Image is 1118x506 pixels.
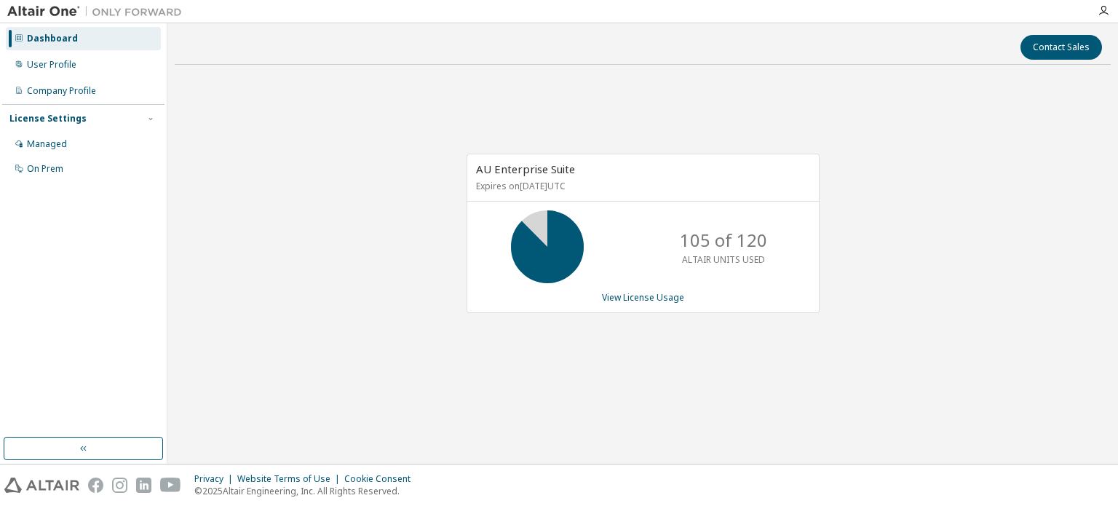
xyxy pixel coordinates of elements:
div: Managed [27,138,67,150]
img: linkedin.svg [136,478,151,493]
div: On Prem [27,163,63,175]
img: altair_logo.svg [4,478,79,493]
p: ALTAIR UNITS USED [682,253,765,266]
div: User Profile [27,59,76,71]
img: facebook.svg [88,478,103,493]
div: Company Profile [27,85,96,97]
img: youtube.svg [160,478,181,493]
p: 105 of 120 [680,228,767,253]
p: © 2025 Altair Engineering, Inc. All Rights Reserved. [194,485,419,497]
img: Altair One [7,4,189,19]
img: instagram.svg [112,478,127,493]
div: Dashboard [27,33,78,44]
div: Cookie Consent [344,473,419,485]
span: AU Enterprise Suite [476,162,575,176]
div: Privacy [194,473,237,485]
div: Website Terms of Use [237,473,344,485]
div: License Settings [9,113,87,124]
a: View License Usage [602,291,684,304]
p: Expires on [DATE] UTC [476,180,806,192]
button: Contact Sales [1020,35,1102,60]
